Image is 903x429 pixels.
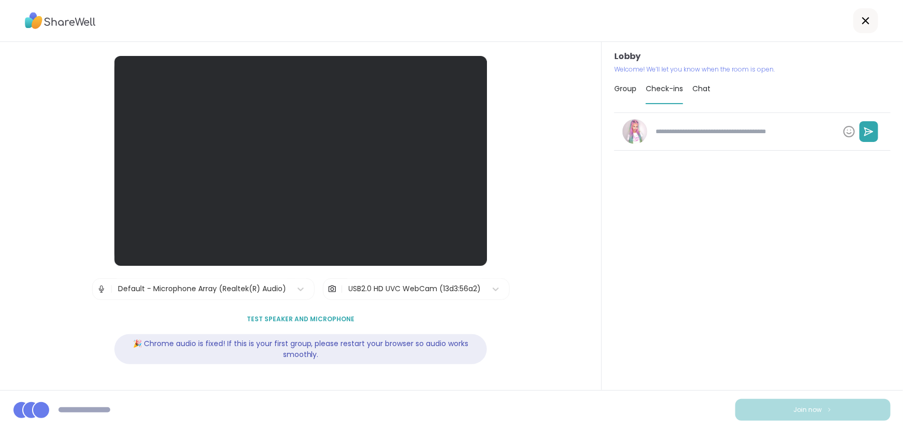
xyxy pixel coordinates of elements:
button: Test speaker and microphone [243,308,359,330]
span: | [110,279,113,299]
span: Join now [794,405,822,414]
img: ShareWell Logomark [826,407,833,412]
img: Microphone [97,279,106,299]
span: | [341,279,344,299]
span: Chat [692,83,710,94]
div: 🎉 Chrome audio is fixed! If this is your first group, please restart your browser so audio works ... [114,334,487,364]
img: Camera [328,279,337,299]
img: ShareWell Logo [25,9,96,33]
div: Default - Microphone Array (Realtek(R) Audio) [118,283,286,294]
span: Check-ins [646,83,683,94]
h3: Lobby [614,50,891,63]
div: USB2.0 HD UVC WebCam (13d3:56a2) [349,283,481,294]
button: Join now [735,399,891,421]
span: Group [614,83,636,94]
img: CeeJai [623,119,647,144]
p: Welcome! We’ll let you know when the room is open. [614,65,891,74]
span: Test speaker and microphone [247,314,354,324]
